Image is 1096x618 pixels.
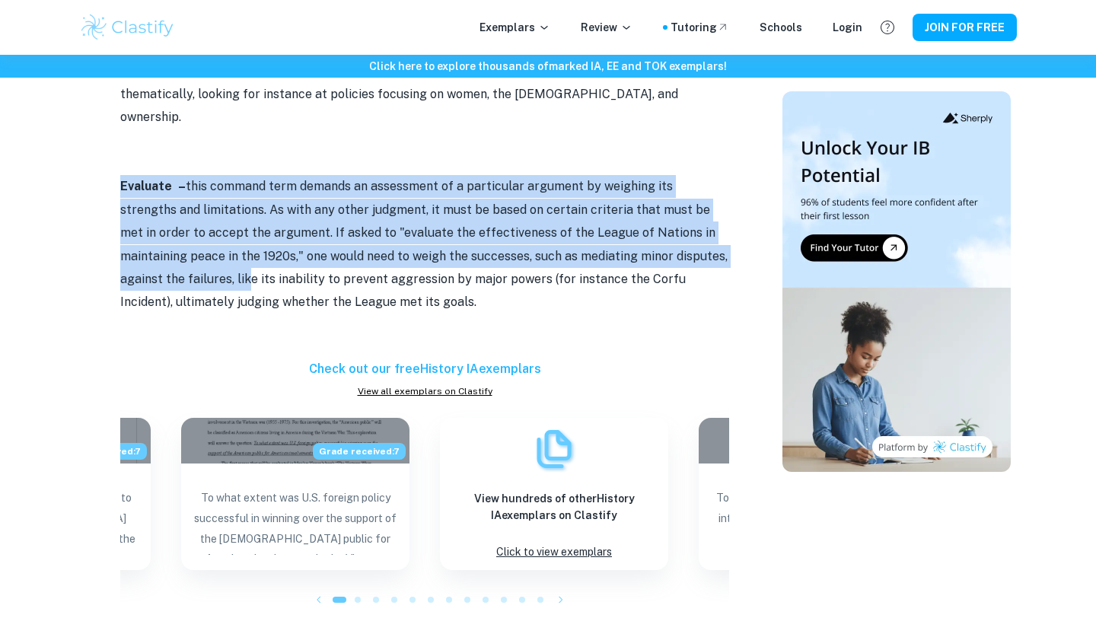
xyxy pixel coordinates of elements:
[699,418,927,570] a: Blog exemplar: To what extent was FDR governmental intTo what extent was FDR governmental interve...
[711,488,915,555] p: To what extent was FDR governmental intervention responsible for the end of the Great Depression ...
[875,14,900,40] button: Help and Feedback
[531,426,577,472] img: Exemplars
[479,19,550,36] p: Exemplars
[120,384,729,398] a: View all exemplars on Clastify
[782,91,1011,472] img: Thumbnail
[120,175,729,314] p: this command term demands an assessment of a particular argument by weighing its strengths and li...
[671,19,729,36] a: Tutoring
[79,12,176,43] img: Clastify logo
[440,418,668,570] a: ExemplarsView hundreds of otherHistory IAexemplars on ClastifyClick to view exemplars
[193,488,397,555] p: To what extent was U.S. foreign policy successful in winning over the support of the [DEMOGRAPHIC...
[181,418,409,570] a: Blog exemplar: To what extent was U.S. foreign policy sGrade received:7To what extent was U.S. fo...
[120,179,186,193] strong: Evaluate –
[313,443,406,460] span: Grade received: 7
[3,58,1093,75] h6: Click here to explore thousands of marked IA, EE and TOK exemplars !
[120,360,729,378] h6: Check out our free History IA exemplars
[833,19,862,36] a: Login
[760,19,802,36] a: Schools
[581,19,632,36] p: Review
[452,490,656,524] h6: View hundreds of other History IA exemplars on Clastify
[496,542,612,562] p: Click to view exemplars
[913,14,1017,41] button: JOIN FOR FREE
